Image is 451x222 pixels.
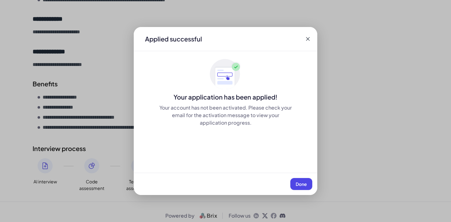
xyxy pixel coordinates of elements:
[290,178,312,190] button: Done
[210,59,241,90] img: ApplyedMaskGroup3.svg
[159,104,292,127] div: Your account has not been activated. Please check your email for the activation message to view y...
[145,35,202,43] div: Applied successful
[296,181,307,187] span: Done
[134,93,317,101] div: Your application has been applied!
